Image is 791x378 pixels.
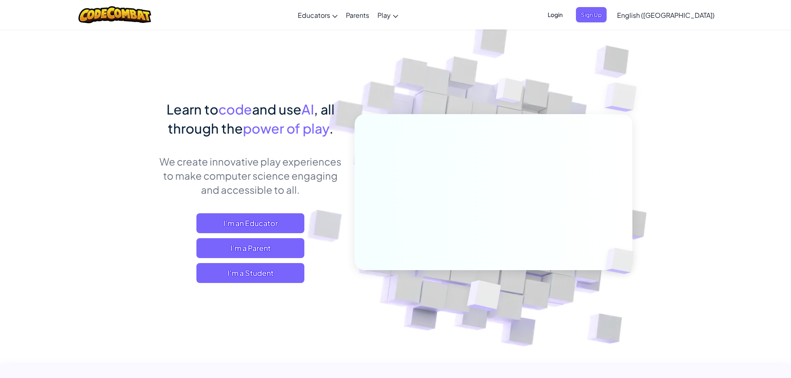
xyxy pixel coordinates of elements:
[613,4,719,26] a: English ([GEOGRAPHIC_DATA])
[591,231,654,291] img: Overlap cubes
[342,4,373,26] a: Parents
[576,7,607,22] button: Sign Up
[617,11,715,20] span: English ([GEOGRAPHIC_DATA])
[243,120,329,137] span: power of play
[480,62,540,124] img: Overlap cubes
[543,7,568,22] button: Login
[78,6,151,23] img: CodeCombat logo
[588,62,660,132] img: Overlap cubes
[329,120,333,137] span: .
[167,101,218,117] span: Learn to
[298,11,330,20] span: Educators
[377,11,391,20] span: Play
[196,263,304,283] button: I'm a Student
[218,101,252,117] span: code
[196,213,304,233] a: I'm an Educator
[301,101,314,117] span: AI
[373,4,402,26] a: Play
[252,101,301,117] span: and use
[446,263,521,332] img: Overlap cubes
[294,4,342,26] a: Educators
[196,238,304,258] a: I'm a Parent
[159,154,342,197] p: We create innovative play experiences to make computer science engaging and accessible to all.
